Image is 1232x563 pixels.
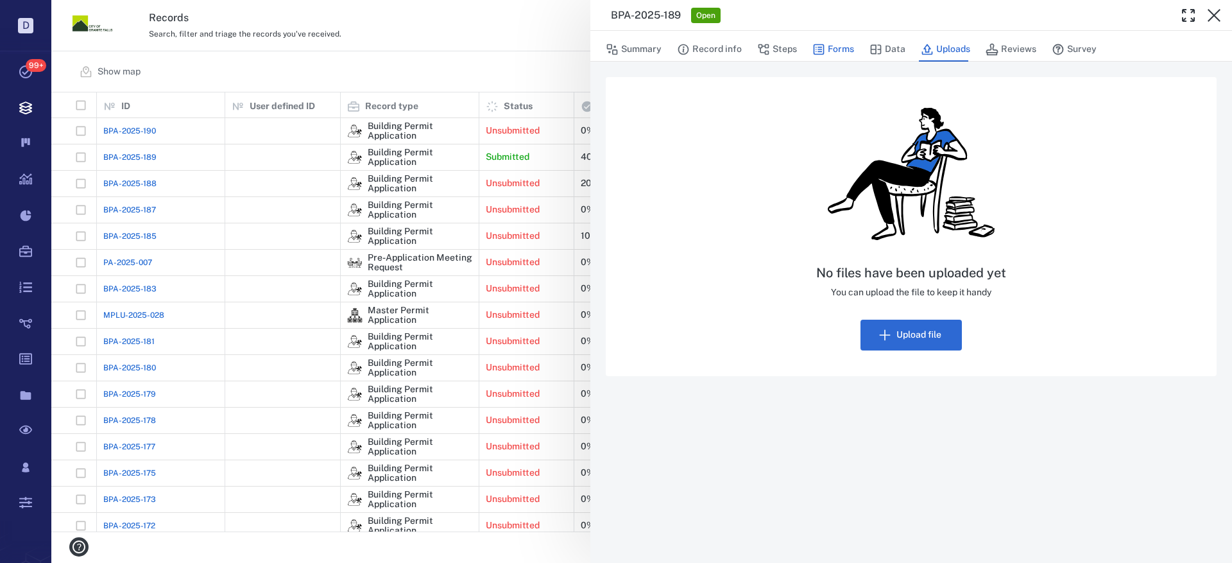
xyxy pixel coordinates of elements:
button: Record info [677,37,742,62]
button: Summary [606,37,662,62]
button: Uploads [921,37,970,62]
button: Upload file [860,320,962,351]
span: Open [694,10,718,21]
button: Forms [812,37,854,62]
button: Reviews [986,37,1036,62]
button: Steps [757,37,797,62]
h5: No files have been uploaded yet [816,265,1006,281]
button: Data [869,37,905,62]
button: Close [1201,3,1227,28]
button: Survey [1052,37,1097,62]
h3: BPA-2025-189 [611,8,681,23]
button: Toggle Fullscreen [1176,3,1201,28]
p: D [18,18,33,33]
p: You can upload the file to keep it handy [816,286,1006,299]
span: Help [29,9,55,21]
span: 99+ [26,59,46,72]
